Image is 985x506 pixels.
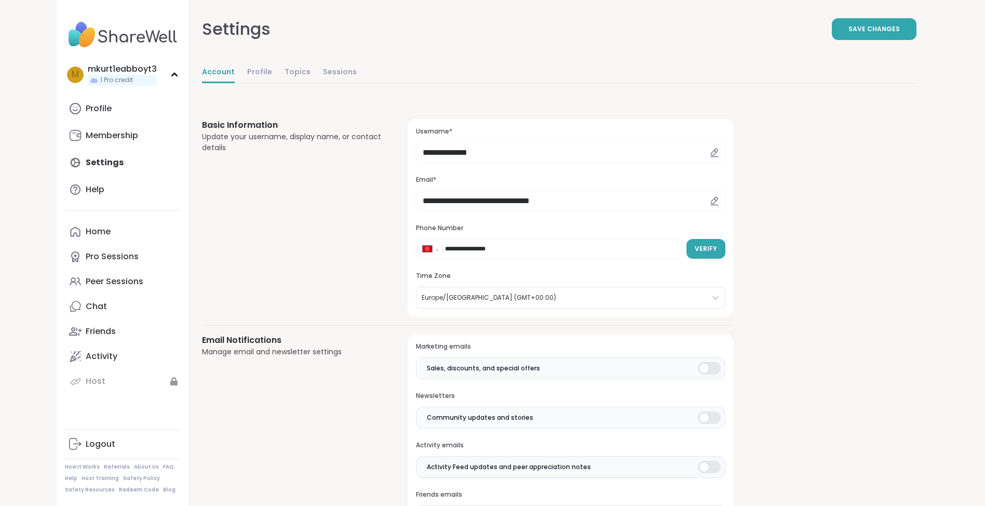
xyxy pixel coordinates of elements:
h3: Email Notifications [202,334,383,347]
a: Peer Sessions [65,269,181,294]
a: Account [202,62,235,83]
a: Sessions [323,62,357,83]
span: 1 Pro credit [100,76,133,85]
span: Community updates and stories [427,413,533,422]
a: Safety Policy [123,475,160,482]
a: Safety Resources [65,486,115,494]
h3: Marketing emails [416,342,725,351]
a: FAQ [163,463,174,471]
button: Verify [686,239,725,259]
a: Friends [65,319,181,344]
a: Blog [163,486,176,494]
span: m [72,68,79,82]
a: Host Training [82,475,119,482]
div: Update your username, display name, or contact details [202,131,383,153]
div: Chat [86,301,107,312]
button: Save Changes [832,18,916,40]
a: How It Works [65,463,100,471]
a: Host [65,369,181,394]
h3: Activity emails [416,441,725,450]
div: Logout [86,438,115,450]
a: Home [65,219,181,244]
div: Peer Sessions [86,276,143,287]
span: Verify [695,244,717,254]
div: Help [86,184,104,195]
span: Activity Feed updates and peer appreciation notes [427,462,591,472]
div: mkurt1eabboyt3 [88,63,157,75]
div: Activity [86,351,117,362]
a: Profile [65,96,181,121]
span: Sales, discounts, and special offers [427,364,540,373]
a: About Us [134,463,159,471]
a: Profile [247,62,272,83]
a: Topics [285,62,311,83]
a: Referrals [104,463,130,471]
div: Profile [86,103,112,114]
h3: Newsletters [416,392,725,401]
a: Logout [65,432,181,457]
h3: Friends emails [416,490,725,499]
h3: Email* [416,176,725,184]
div: Settings [202,17,271,42]
div: Friends [86,326,116,337]
a: Help [65,177,181,202]
div: Membership [86,130,138,141]
a: Help [65,475,77,482]
div: Host [86,376,105,387]
a: Membership [65,123,181,148]
a: Activity [65,344,181,369]
h3: Username* [416,127,725,136]
a: Redeem Code [119,486,159,494]
a: Chat [65,294,181,319]
a: Pro Sessions [65,244,181,269]
div: Manage email and newsletter settings [202,347,383,357]
div: Home [86,226,111,237]
img: ShareWell Nav Logo [65,17,181,53]
h3: Time Zone [416,272,725,281]
span: Save Changes [848,24,900,34]
h3: Phone Number [416,224,725,233]
div: Pro Sessions [86,251,139,262]
h3: Basic Information [202,119,383,131]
